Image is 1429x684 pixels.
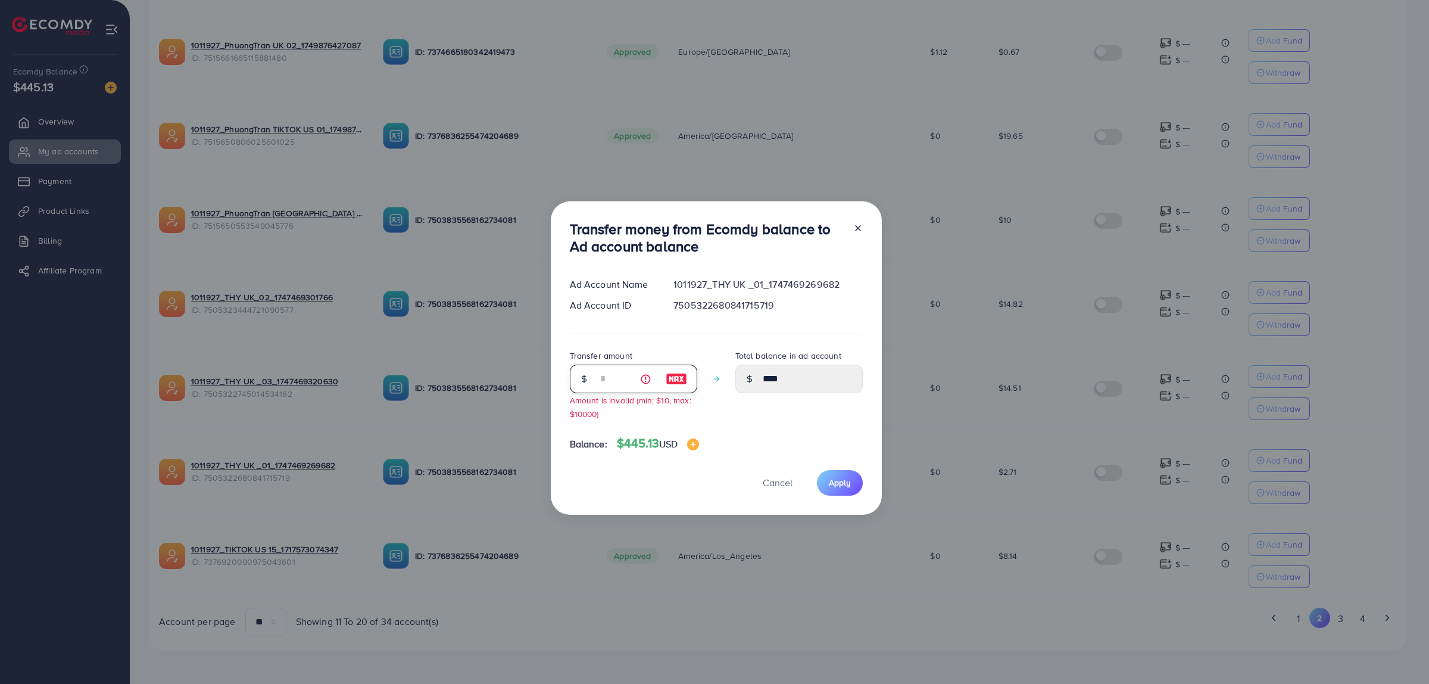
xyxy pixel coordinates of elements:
[570,350,632,362] label: Transfer amount
[748,470,807,496] button: Cancel
[570,394,691,419] small: Amount is invalid (min: $10, max: $10000)
[817,470,863,496] button: Apply
[617,436,700,451] h4: $445.13
[735,350,841,362] label: Total balance in ad account
[659,437,678,450] span: USD
[570,437,607,451] span: Balance:
[560,299,664,312] div: Ad Account ID
[763,476,792,489] span: Cancel
[560,278,664,291] div: Ad Account Name
[664,299,872,312] div: 7505322680841715719
[570,220,844,255] h3: Transfer money from Ecomdy balance to Ad account balance
[666,372,687,386] img: image
[687,439,699,450] img: image
[664,278,872,291] div: 1011927_THY UK _01_1747469269682
[1378,630,1420,675] iframe: Chat
[829,477,851,489] span: Apply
